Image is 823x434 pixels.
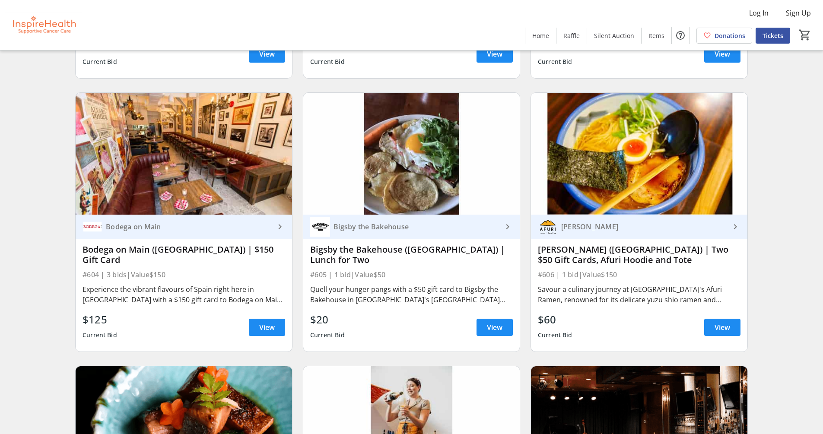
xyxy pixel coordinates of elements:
[310,269,513,281] div: #605 | 1 bid | Value $50
[730,222,740,232] mat-icon: keyboard_arrow_right
[556,28,587,44] a: Raffle
[303,93,520,215] img: Bigsby the Bakehouse (Vancouver) | Lunch for Two
[756,28,790,44] a: Tickets
[310,312,345,327] div: $20
[779,6,818,20] button: Sign Up
[558,222,730,231] div: [PERSON_NAME]
[786,8,811,18] span: Sign Up
[83,327,117,343] div: Current Bid
[538,54,572,70] div: Current Bid
[502,222,513,232] mat-icon: keyboard_arrow_right
[563,31,580,40] span: Raffle
[249,319,285,336] a: View
[672,27,689,44] button: Help
[749,8,769,18] span: Log In
[525,28,556,44] a: Home
[538,244,740,265] div: [PERSON_NAME] ([GEOGRAPHIC_DATA]) | Two $50 Gift Cards, Afuri Hoodie and Tote
[83,269,285,281] div: #604 | 3 bids | Value $150
[715,49,730,59] span: View
[102,222,275,231] div: Bodega on Main
[259,49,275,59] span: View
[797,27,813,43] button: Cart
[742,6,775,20] button: Log In
[83,284,285,305] div: Experience the vibrant flavours of Spain right here in [GEOGRAPHIC_DATA] with a $150 gift card to...
[310,217,330,237] img: Bigsby the Bakehouse
[696,28,752,44] a: Donations
[715,322,730,333] span: View
[330,222,502,231] div: Bigsby the Bakehouse
[477,319,513,336] a: View
[310,54,345,70] div: Current Bid
[594,31,634,40] span: Silent Auction
[76,215,292,239] a: Bodega on MainBodega on Main
[477,45,513,63] a: View
[310,244,513,265] div: Bigsby the Bakehouse ([GEOGRAPHIC_DATA]) | Lunch for Two
[538,312,572,327] div: $60
[538,327,572,343] div: Current Bid
[83,217,102,237] img: Bodega on Main
[259,322,275,333] span: View
[538,217,558,237] img: Afuri Ramen
[531,93,747,215] img: Afuri Ramen (Vancouver) | Two $50 Gift Cards, Afuri Hoodie and Tote
[487,49,502,59] span: View
[587,28,641,44] a: Silent Auction
[538,269,740,281] div: #606 | 1 bid | Value $150
[648,31,664,40] span: Items
[704,319,740,336] a: View
[310,284,513,305] div: Quell your hunger pangs with a $50 gift card to Bigsby the Bakehouse in [GEOGRAPHIC_DATA]'s [GEOG...
[76,93,292,215] img: Bodega on Main (Vancouver) | $150 Gift Card
[763,31,783,40] span: Tickets
[303,215,520,239] a: Bigsby the BakehouseBigsby the Bakehouse
[83,312,117,327] div: $125
[715,31,745,40] span: Donations
[83,244,285,265] div: Bodega on Main ([GEOGRAPHIC_DATA]) | $150 Gift Card
[310,327,345,343] div: Current Bid
[487,322,502,333] span: View
[642,28,671,44] a: Items
[531,215,747,239] a: Afuri Ramen[PERSON_NAME]
[83,54,117,70] div: Current Bid
[249,45,285,63] a: View
[275,222,285,232] mat-icon: keyboard_arrow_right
[704,45,740,63] a: View
[5,3,82,47] img: InspireHealth Supportive Cancer Care's Logo
[538,284,740,305] div: Savour a culinary journey at [GEOGRAPHIC_DATA]'s Afuri Ramen, renowned for its delicate yuzu shio...
[532,31,549,40] span: Home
